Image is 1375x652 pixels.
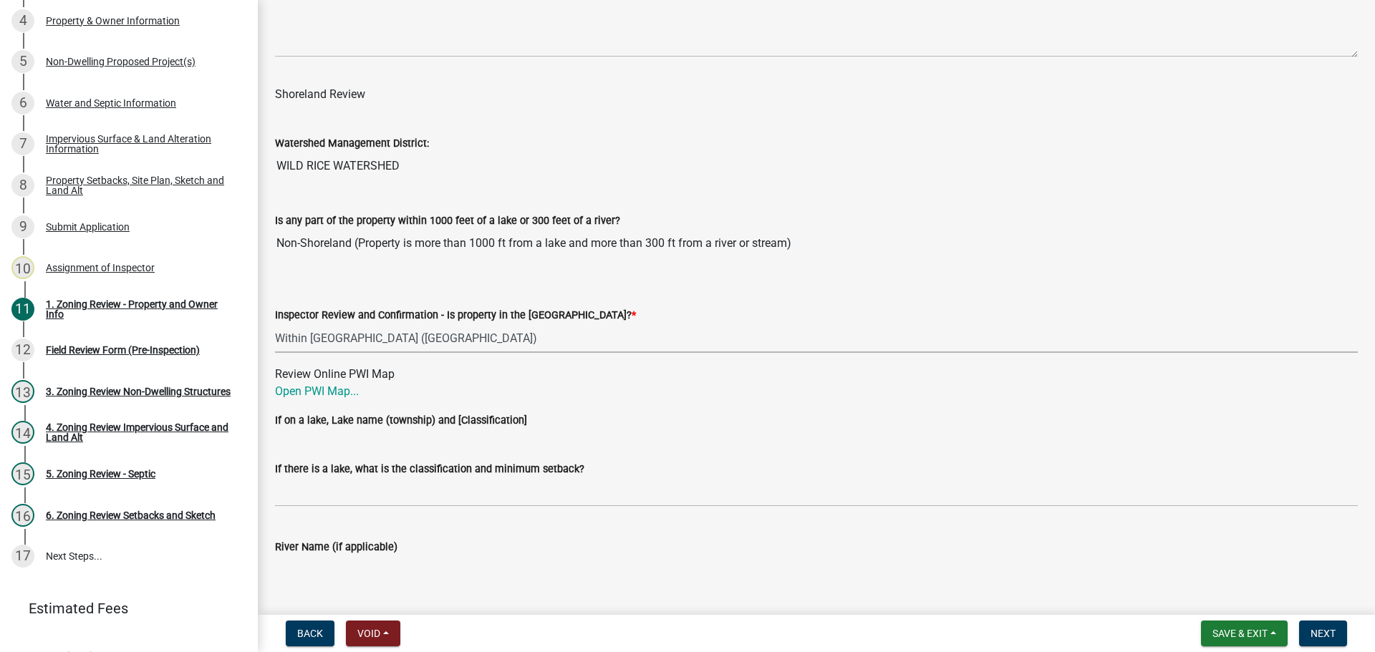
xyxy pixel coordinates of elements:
[46,469,155,479] div: 5. Zoning Review - Septic
[275,542,397,553] label: River Name (if applicable)
[11,215,34,238] div: 9
[46,299,235,319] div: 1. Zoning Review - Property and Owner Info
[11,594,235,623] a: Estimated Fees
[11,92,34,115] div: 6
[11,298,34,321] div: 11
[275,86,1358,103] div: Shoreland Review
[46,386,231,396] div: 3. Zoning Review Non-Dwelling Structures
[11,380,34,403] div: 13
[275,367,395,381] span: Review Online PWI Map
[1299,621,1347,646] button: Next
[275,416,527,426] label: If on a lake, Lake name (township) and [Classification]
[11,132,34,155] div: 7
[275,464,584,475] label: If there is a lake, what is the classification and minimum setback?
[346,621,400,646] button: Void
[46,422,235,442] div: 4. Zoning Review Impervious Surface and Land Alt
[1201,621,1288,646] button: Save & Exit
[275,216,620,226] label: Is any part of the property within 1000 feet of a lake or 300 feet of a river?
[46,345,200,355] div: Field Review Form (Pre-Inspection)
[286,621,334,646] button: Back
[11,9,34,32] div: 4
[275,384,359,398] a: Open PWI Map...
[46,16,180,26] div: Property & Owner Information
[11,504,34,527] div: 16
[46,510,216,520] div: 6. Zoning Review Setbacks and Sketch
[275,311,636,321] label: Inspector Review and Confirmation - Is property in the [GEOGRAPHIC_DATA]?
[11,50,34,73] div: 5
[46,175,235,195] div: Property Setbacks, Site Plan, Sketch and Land Alt
[11,174,34,197] div: 8
[1212,628,1268,639] span: Save & Exit
[46,57,196,67] div: Non-Dwelling Proposed Project(s)
[46,263,155,273] div: Assignment of Inspector
[297,628,323,639] span: Back
[1311,628,1336,639] span: Next
[11,421,34,444] div: 14
[275,139,429,149] label: Watershed Management District:
[46,98,176,108] div: Water and Septic Information
[357,628,380,639] span: Void
[11,256,34,279] div: 10
[11,462,34,485] div: 15
[46,134,235,154] div: Impervious Surface & Land Alteration Information
[11,545,34,568] div: 17
[46,222,130,232] div: Submit Application
[11,339,34,361] div: 12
